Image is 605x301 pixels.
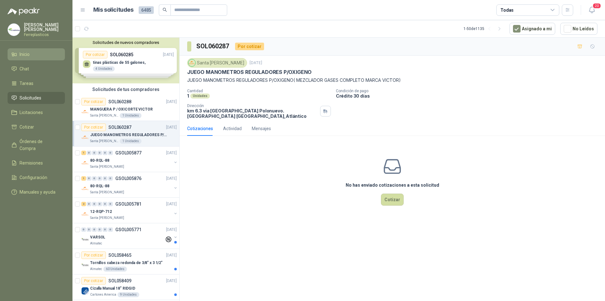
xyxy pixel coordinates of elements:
[72,95,179,121] a: Por cotizarSOL060288[DATE] Company LogoMANGUERA P / OXICORTE VICTORSanta [PERSON_NAME]1 Unidades
[108,279,131,283] p: SOL058409
[8,63,65,75] a: Chat
[108,253,131,257] p: SOL058465
[81,123,106,131] div: Por cotizar
[8,121,65,133] a: Cotizar
[8,186,65,198] a: Manuales y ayuda
[90,164,124,169] p: Santa [PERSON_NAME]
[187,93,189,99] p: 1
[103,202,107,206] div: 0
[250,60,262,66] p: [DATE]
[90,286,135,292] p: Cizalla Manual 18" RIDGID
[187,69,312,75] p: JUEGO MANOMETROS REGULADORES P/OXIGENO
[586,4,597,16] button: 20
[187,58,247,68] div: Santa [PERSON_NAME]
[81,149,178,169] a: 1 0 0 0 0 0 GSOL005877[DATE] Company Logo80-RQL-88Santa [PERSON_NAME]
[92,227,97,232] div: 0
[166,201,177,207] p: [DATE]
[90,267,102,272] p: Almatec
[166,124,177,130] p: [DATE]
[118,292,139,297] div: 9 Unidades
[81,159,89,167] img: Company Logo
[381,194,404,206] button: Cotizar
[75,40,177,45] button: Solicitudes de nuevos compradores
[24,33,65,37] p: Ferreplasticos
[108,202,113,206] div: 0
[24,23,65,32] p: [PERSON_NAME] [PERSON_NAME]
[223,125,242,132] div: Actividad
[120,139,141,144] div: 1 Unidades
[108,125,131,129] p: SOL060287
[20,65,29,72] span: Chat
[92,176,97,181] div: 0
[8,24,20,36] img: Company Logo
[72,83,179,95] div: Solicitudes de tus compradores
[90,190,124,195] p: Santa [PERSON_NAME]
[8,172,65,184] a: Configuración
[592,3,601,9] span: 20
[90,292,116,297] p: Cartones America
[97,227,102,232] div: 0
[90,113,118,118] p: Santa [PERSON_NAME]
[166,99,177,105] p: [DATE]
[81,287,89,295] img: Company Logo
[500,7,514,14] div: Todas
[90,183,109,189] p: 80-RQL-88
[188,59,195,66] img: Company Logo
[20,138,59,152] span: Órdenes de Compra
[346,182,439,189] h3: No has enviado cotizaciones a esta solicitud
[190,93,210,99] div: Unidades
[81,251,106,259] div: Por cotizar
[90,241,102,246] p: Almatec
[90,215,124,220] p: Santa [PERSON_NAME]
[166,278,177,284] p: [DATE]
[8,157,65,169] a: Remisiones
[97,176,102,181] div: 0
[103,267,127,272] div: 60 Unidades
[81,185,89,192] img: Company Logo
[81,98,106,105] div: Por cotizar
[90,158,109,164] p: 80-RQL-88
[464,24,504,34] div: 1 - 50 de 1135
[20,189,55,196] span: Manuales y ayuda
[8,77,65,89] a: Tareas
[87,176,91,181] div: 0
[81,226,178,246] a: 0 0 0 0 0 0 GSOL005771[DATE] Company LogoVARSOLAlmatec
[81,151,86,155] div: 1
[196,41,230,51] h3: SOL060287
[81,210,89,218] img: Company Logo
[115,227,141,232] p: GSOL005771
[81,175,178,195] a: 1 0 0 0 0 0 GSOL005876[DATE] Company Logo80-RQL-88Santa [PERSON_NAME]
[166,227,177,233] p: [DATE]
[187,77,597,84] p: JUEGO MANOMETROS REGULADORES P/OXIGENO( MEZCLADOR GASES COMPLETO MARCA VICTOR)
[187,108,318,119] p: km 6.3 via [GEOGRAPHIC_DATA] Polonuevo. [GEOGRAPHIC_DATA] [GEOGRAPHIC_DATA] , Atlántico
[20,51,30,58] span: Inicio
[163,8,167,12] span: search
[8,106,65,118] a: Licitaciones
[20,174,47,181] span: Configuración
[510,23,555,35] button: Asignado a mi
[20,109,43,116] span: Licitaciones
[166,176,177,182] p: [DATE]
[8,135,65,154] a: Órdenes de Compra
[8,48,65,60] a: Inicio
[72,249,179,274] a: Por cotizarSOL058465[DATE] Company LogoTornillos cabeza redonda de 3/8" x 3 1/2"Almatec60 Unidades
[90,139,118,144] p: Santa [PERSON_NAME]
[81,108,89,116] img: Company Logo
[81,200,178,220] a: 2 0 0 0 0 0 GSOL005781[DATE] Company Logo12-RQP-712Santa [PERSON_NAME]
[81,202,86,206] div: 2
[20,160,43,166] span: Remisiones
[560,23,597,35] button: No Leídos
[103,176,107,181] div: 0
[20,80,33,87] span: Tareas
[187,104,318,108] p: Dirección
[81,262,89,269] img: Company Logo
[166,150,177,156] p: [DATE]
[108,99,131,104] p: SOL060288
[108,176,113,181] div: 0
[235,43,264,50] div: Por cotizar
[90,209,112,215] p: 12-RQP-712
[103,151,107,155] div: 0
[72,38,179,83] div: Solicitudes de nuevos compradoresPor cotizarSOL060285[DATE] tinas plásticas de 55 galones,4 Unida...
[336,89,602,93] p: Condición de pago
[93,5,134,15] h1: Mis solicitudes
